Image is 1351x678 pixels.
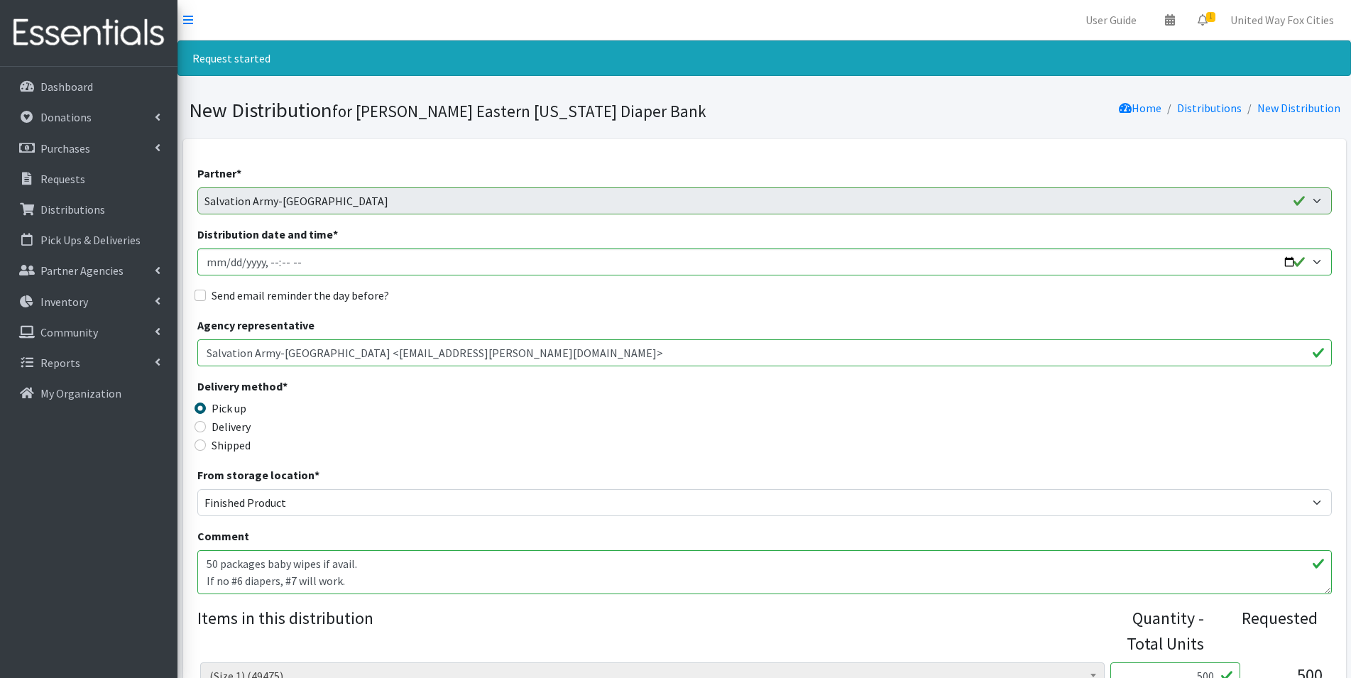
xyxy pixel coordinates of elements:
img: HumanEssentials [6,9,172,57]
div: Quantity - Total Units [1105,606,1204,657]
textarea: 50 packages baby wipes if avail. If no #6 diapers, #7 will work. Menstrual pads, heavy preferred ... [197,550,1332,594]
label: Agency representative [197,317,314,334]
p: Dashboard [40,80,93,94]
small: for [PERSON_NAME] Eastern [US_STATE] Diaper Bank [332,101,706,121]
abbr: required [236,166,241,180]
legend: Delivery method [197,378,481,400]
p: Reports [40,356,80,370]
a: 1 [1186,6,1219,34]
label: Pick up [212,400,246,417]
a: Community [6,318,172,346]
a: United Way Fox Cities [1219,6,1345,34]
abbr: required [333,227,338,241]
label: Delivery [212,418,251,435]
label: Distribution date and time [197,226,338,243]
label: Partner [197,165,241,182]
a: Inventory [6,288,172,316]
label: From storage location [197,466,319,483]
a: New Distribution [1257,101,1340,115]
abbr: required [283,379,288,393]
p: My Organization [40,386,121,400]
a: Distributions [6,195,172,224]
p: Pick Ups & Deliveries [40,233,141,247]
label: Comment [197,527,249,545]
p: Partner Agencies [40,263,124,278]
a: Pick Ups & Deliveries [6,226,172,254]
span: 1 [1206,12,1215,22]
p: Inventory [40,295,88,309]
a: Donations [6,103,172,131]
a: Partner Agencies [6,256,172,285]
abbr: required [314,468,319,482]
p: Requests [40,172,85,186]
a: Home [1119,101,1161,115]
a: Reports [6,349,172,377]
p: Community [40,325,98,339]
a: Requests [6,165,172,193]
div: Requested [1218,606,1318,657]
p: Purchases [40,141,90,155]
legend: Items in this distribution [197,606,1105,651]
a: Dashboard [6,72,172,101]
a: Distributions [1177,101,1242,115]
p: Donations [40,110,92,124]
a: Purchases [6,134,172,163]
a: My Organization [6,379,172,408]
div: Request started [177,40,1351,76]
a: User Guide [1074,6,1148,34]
h1: New Distribution [189,98,760,123]
p: Distributions [40,202,105,217]
label: Send email reminder the day before? [212,287,389,304]
label: Shipped [212,437,251,454]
